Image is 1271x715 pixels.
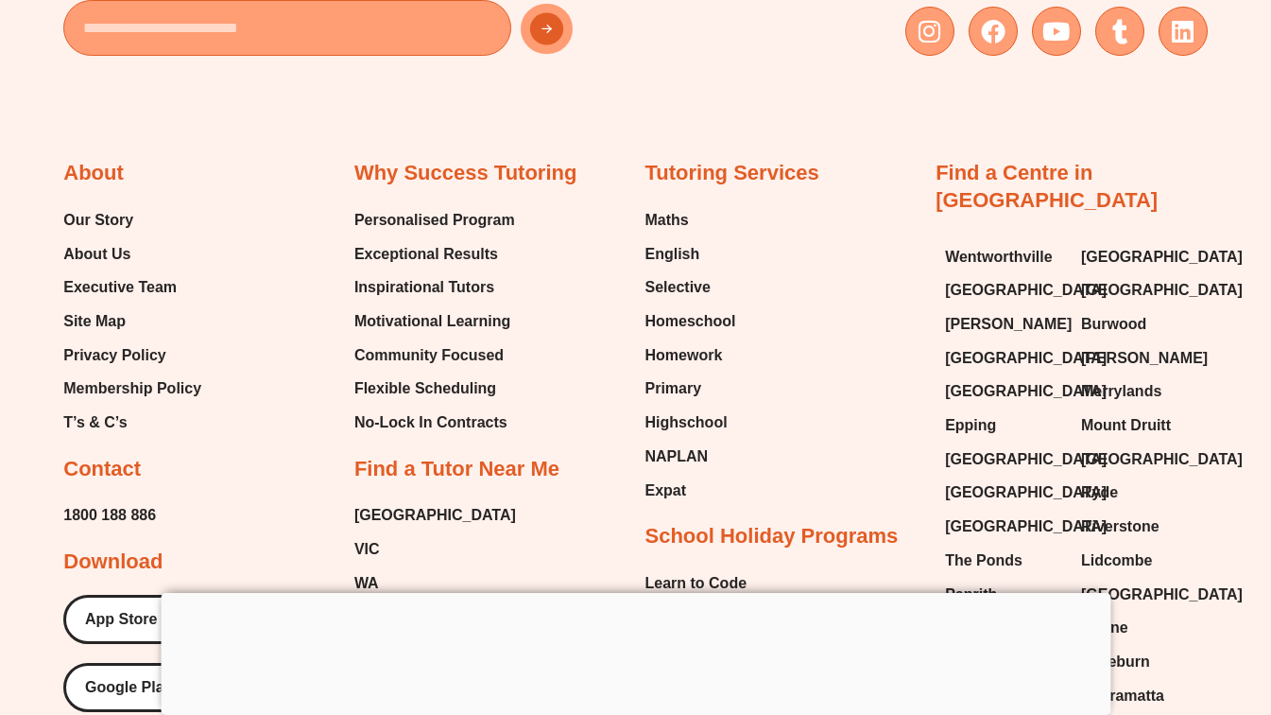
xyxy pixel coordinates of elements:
a: No-Lock In Contracts [354,409,515,437]
span: Executive Team [63,273,177,302]
iframe: Advertisement [161,593,1110,710]
span: Primary [645,375,702,403]
span: Epping [945,411,996,440]
a: Privacy Policy [63,341,201,370]
span: NAPLAN [645,443,709,471]
a: [GEOGRAPHIC_DATA] [945,445,1062,474]
a: Penrith [945,581,1062,609]
h2: Tutoring Services [645,160,819,187]
span: Expat [645,477,687,505]
span: Learn to Code [645,569,747,598]
a: Exceptional Results [354,240,515,269]
h2: Download [63,549,163,576]
a: Mount Druitt [1081,411,1198,440]
a: Community Focused [354,341,515,370]
span: [GEOGRAPHIC_DATA] [945,479,1107,507]
a: T’s & C’s [63,409,201,437]
span: [PERSON_NAME] [945,310,1072,339]
span: Site Map [63,307,126,336]
h2: School Holiday Programs [645,523,899,550]
span: Ryde [1081,479,1118,507]
span: Inspirational Tutors [354,273,494,302]
a: [GEOGRAPHIC_DATA] [945,377,1062,406]
span: Privacy Policy [63,341,166,370]
a: Expat [645,477,736,505]
a: Epping [945,411,1062,440]
a: Homeschool [645,307,736,336]
a: [GEOGRAPHIC_DATA] [945,344,1062,373]
span: Exceptional Results [354,240,498,269]
a: [GEOGRAPHIC_DATA] [945,513,1062,541]
span: The Ponds [945,547,1022,575]
span: T’s & C’s [63,409,127,437]
a: WA [354,569,516,598]
a: NAPLAN [645,443,736,471]
span: App Store [85,612,157,627]
span: Penrith [945,581,997,609]
a: Merrylands [1081,377,1198,406]
a: Membership Policy [63,375,201,403]
a: VIC [354,535,516,564]
a: Selective [645,273,736,302]
span: Motivational Learning [354,307,510,336]
span: Burwood [1081,310,1146,339]
span: No-Lock In Contracts [354,409,507,437]
a: [GEOGRAPHIC_DATA] [945,276,1062,305]
a: Site Map [63,307,201,336]
a: App Store [63,595,209,644]
a: 1800 188 886 [63,501,156,530]
a: [GEOGRAPHIC_DATA] [354,501,516,530]
a: Motivational Learning [354,307,515,336]
a: Google Playstore [63,663,262,712]
span: English [645,240,700,269]
iframe: Chat Widget [956,501,1271,715]
span: Mount Druitt [1081,411,1171,440]
a: Ryde [1081,479,1198,507]
span: [PERSON_NAME] [1081,344,1208,373]
span: Maths [645,206,689,235]
a: Our Story [63,206,201,235]
a: [PERSON_NAME] [945,310,1062,339]
span: About Us [63,240,130,269]
span: [GEOGRAPHIC_DATA] [1081,445,1243,474]
a: Flexible Scheduling [354,375,515,403]
a: Primary [645,375,736,403]
a: Personalised Program [354,206,515,235]
a: Learn to Code [645,569,763,598]
a: English [645,240,736,269]
span: Google Playstore [85,680,210,695]
span: [GEOGRAPHIC_DATA] [945,344,1107,373]
a: Inspirational Tutors [354,273,515,302]
span: Selective [645,273,711,302]
h2: Why Success Tutoring [354,160,577,187]
a: Homework [645,341,736,370]
span: [GEOGRAPHIC_DATA] [1081,243,1243,271]
span: [GEOGRAPHIC_DATA] [945,445,1107,474]
a: [GEOGRAPHIC_DATA] [945,479,1062,507]
span: Community Focused [354,341,504,370]
span: [GEOGRAPHIC_DATA] [1081,276,1243,305]
span: Wentworthville [945,243,1053,271]
span: [GEOGRAPHIC_DATA] [945,377,1107,406]
span: Our Story [63,206,133,235]
span: WA [354,569,379,598]
a: The Ponds [945,547,1062,575]
a: [PERSON_NAME] [1081,344,1198,373]
a: Wentworthville [945,243,1062,271]
a: Maths [645,206,736,235]
span: [GEOGRAPHIC_DATA] [945,276,1107,305]
span: VIC [354,535,380,564]
span: [GEOGRAPHIC_DATA] [945,513,1107,541]
span: Highschool [645,409,728,437]
a: [GEOGRAPHIC_DATA] [1081,243,1198,271]
span: Merrylands [1081,377,1161,406]
a: [GEOGRAPHIC_DATA] [1081,276,1198,305]
span: Flexible Scheduling [354,375,496,403]
a: Find a Centre in [GEOGRAPHIC_DATA] [936,161,1158,212]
